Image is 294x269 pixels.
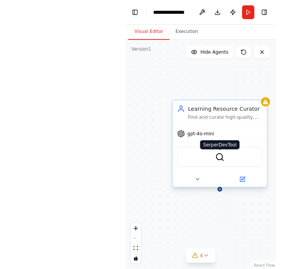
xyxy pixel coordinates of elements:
div: React Flow controls [131,223,141,263]
button: fit view [131,243,141,253]
div: Learning Resource Curator [188,105,263,113]
button: Open in side panel [221,175,264,184]
button: Execution [170,24,205,40]
button: Hide Agents [187,46,233,58]
a: React Flow attribution [254,263,275,267]
button: zoom in [131,223,141,233]
div: Version 1 [131,46,151,52]
button: toggle interactivity [131,253,141,263]
nav: breadcrumb [153,8,190,16]
img: SerperDevTool [215,153,225,162]
span: Hide Agents [200,49,228,55]
span: gpt-4o-mini [187,131,214,137]
button: Hide left sidebar [130,7,140,18]
div: Learning Resource CuratorFind and curate high-quality, personalized learning resources for {subje... [172,101,268,189]
button: zoom out [131,233,141,243]
button: Hide right sidebar [259,7,270,18]
span: 4 [200,252,203,259]
button: 4 [186,249,215,263]
button: Visual Editor [128,24,169,40]
div: Find and curate high-quality, personalized learning resources for {subject} based on {learning_st... [188,114,263,120]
